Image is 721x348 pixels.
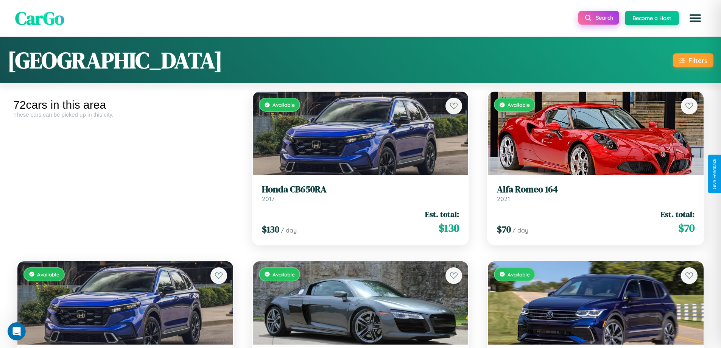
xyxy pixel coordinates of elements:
div: Filters [688,56,707,64]
button: Open menu [685,8,706,29]
span: Search [596,14,613,21]
a: Honda CB650RA2017 [262,184,459,203]
span: $ 70 [678,220,695,236]
span: Available [273,271,295,278]
span: CarGo [15,6,64,31]
button: Become a Host [625,11,679,25]
div: Give Feedback [712,159,717,189]
span: 2017 [262,195,274,203]
iframe: Intercom live chat [8,322,26,340]
a: Alfa Romeo 1642021 [497,184,695,203]
span: Est. total: [660,209,695,220]
span: / day [281,226,297,234]
h3: Alfa Romeo 164 [497,184,695,195]
span: $ 130 [439,220,459,236]
h3: Honda CB650RA [262,184,459,195]
div: 72 cars in this area [13,98,237,111]
span: Available [508,101,530,108]
span: Available [508,271,530,278]
h1: [GEOGRAPHIC_DATA] [8,45,223,76]
button: Filters [673,53,713,67]
span: $ 130 [262,223,279,236]
button: Search [578,11,619,25]
span: Est. total: [425,209,459,220]
span: Available [37,271,59,278]
span: $ 70 [497,223,511,236]
div: These cars can be picked up in this city. [13,111,237,118]
span: / day [512,226,528,234]
span: Available [273,101,295,108]
span: 2021 [497,195,510,203]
